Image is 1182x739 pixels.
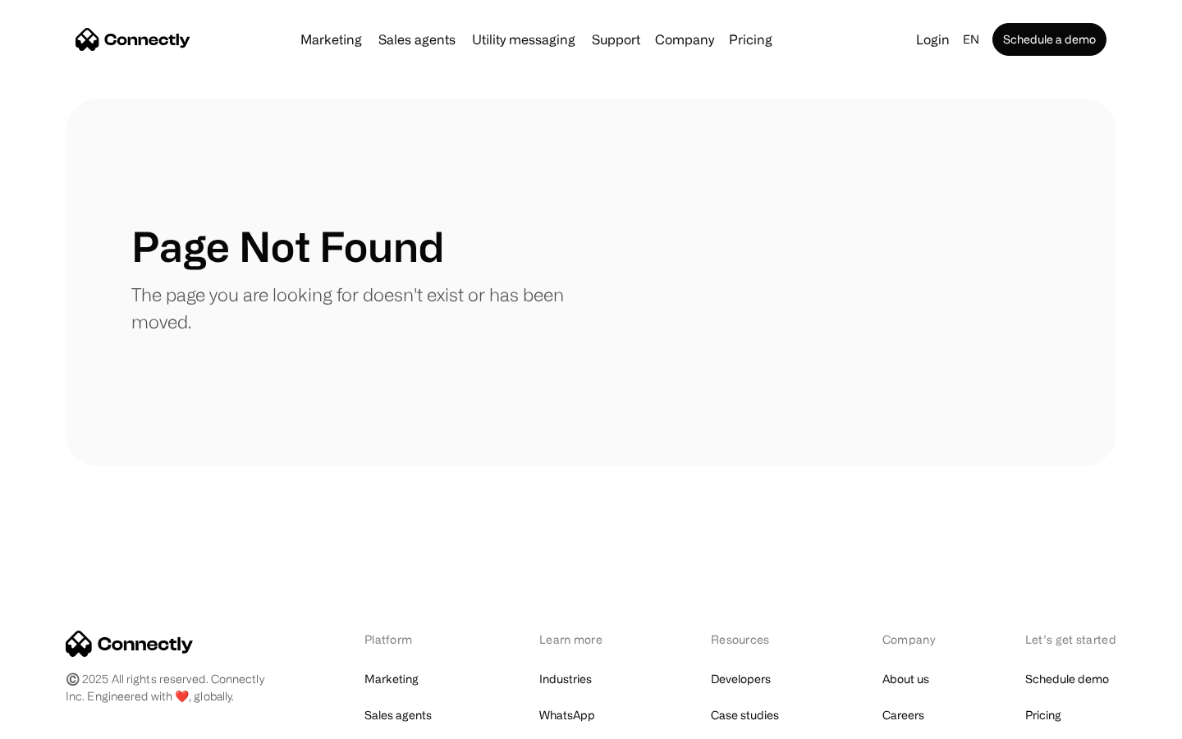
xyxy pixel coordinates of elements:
[1025,631,1116,648] div: Let’s get started
[33,710,98,733] ul: Language list
[909,28,956,51] a: Login
[882,704,924,727] a: Careers
[539,704,595,727] a: WhatsApp
[465,33,582,46] a: Utility messaging
[539,631,625,648] div: Learn more
[963,28,979,51] div: en
[585,33,647,46] a: Support
[364,668,419,691] a: Marketing
[655,28,714,51] div: Company
[711,631,797,648] div: Resources
[16,709,98,733] aside: Language selected: English
[882,631,940,648] div: Company
[131,281,591,335] p: The page you are looking for doesn't exist or has been moved.
[722,33,779,46] a: Pricing
[364,704,432,727] a: Sales agents
[992,23,1106,56] a: Schedule a demo
[711,668,771,691] a: Developers
[1025,668,1109,691] a: Schedule demo
[882,668,929,691] a: About us
[372,33,462,46] a: Sales agents
[1025,704,1061,727] a: Pricing
[364,631,454,648] div: Platform
[294,33,369,46] a: Marketing
[711,704,779,727] a: Case studies
[131,222,444,271] h1: Page Not Found
[539,668,592,691] a: Industries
